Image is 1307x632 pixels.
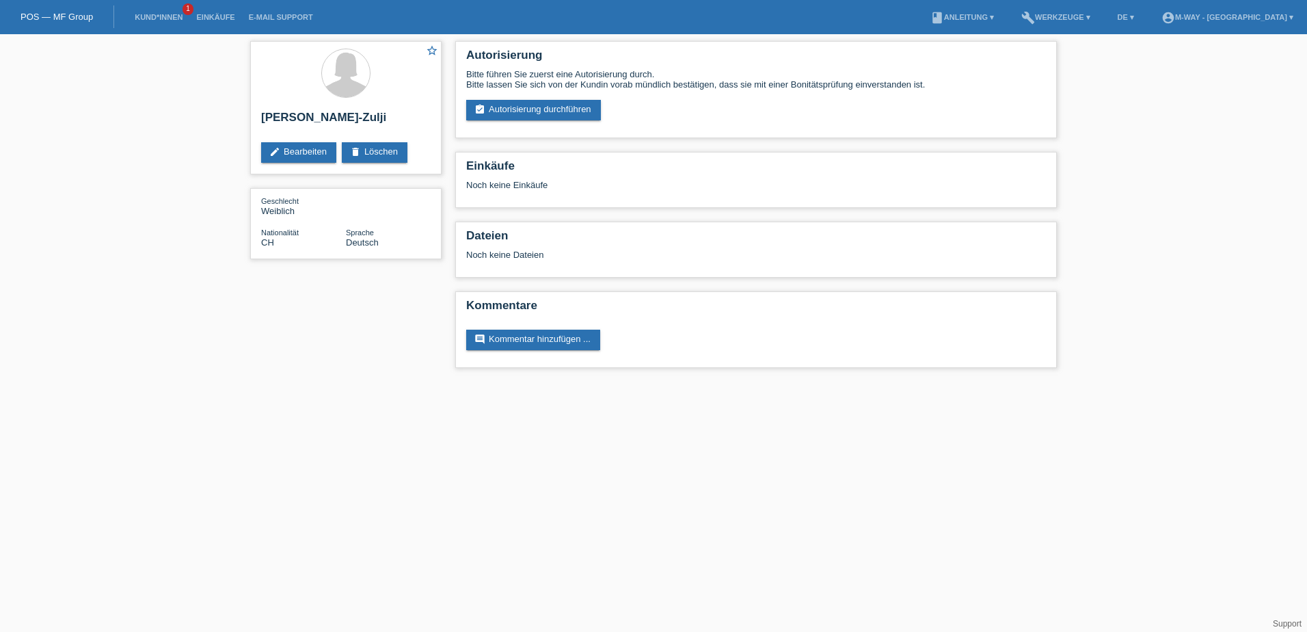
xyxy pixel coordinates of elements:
span: 1 [183,3,193,15]
span: Schweiz [261,237,274,248]
i: assignment_turned_in [474,104,485,115]
div: Noch keine Einkäufe [466,180,1046,200]
a: assignment_turned_inAutorisierung durchführen [466,100,601,120]
a: DE ▾ [1111,13,1141,21]
h2: Kommentare [466,299,1046,319]
span: Deutsch [346,237,379,248]
a: commentKommentar hinzufügen ... [466,330,600,350]
i: build [1021,11,1035,25]
a: deleteLöschen [342,142,407,163]
i: star_border [426,44,438,57]
i: edit [269,146,280,157]
a: account_circlem-way - [GEOGRAPHIC_DATA] ▾ [1155,13,1300,21]
a: E-Mail Support [242,13,320,21]
a: POS — MF Group [21,12,93,22]
a: bookAnleitung ▾ [924,13,1001,21]
span: Nationalität [261,228,299,237]
a: Support [1273,619,1302,629]
a: Einkäufe [189,13,241,21]
h2: Dateien [466,229,1046,250]
h2: Autorisierung [466,49,1046,69]
i: comment [474,334,485,345]
i: account_circle [1161,11,1175,25]
div: Weiblich [261,196,346,216]
a: Kund*innen [128,13,189,21]
a: editBearbeiten [261,142,336,163]
span: Geschlecht [261,197,299,205]
div: Noch keine Dateien [466,250,884,260]
a: buildWerkzeuge ▾ [1014,13,1097,21]
h2: [PERSON_NAME]-Zulji [261,111,431,131]
div: Bitte führen Sie zuerst eine Autorisierung durch. Bitte lassen Sie sich von der Kundin vorab münd... [466,69,1046,90]
span: Sprache [346,228,374,237]
h2: Einkäufe [466,159,1046,180]
a: star_border [426,44,438,59]
i: book [930,11,944,25]
i: delete [350,146,361,157]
